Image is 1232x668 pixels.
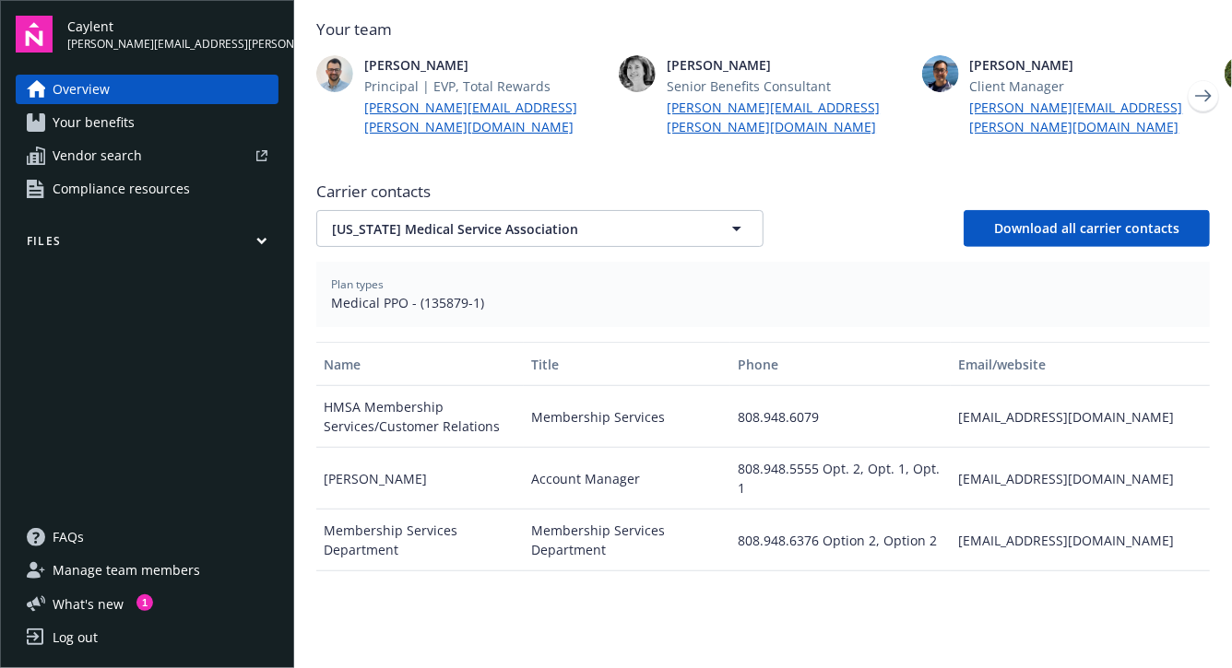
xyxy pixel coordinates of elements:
[316,510,524,571] div: Membership Services Department
[524,342,731,386] button: Title
[53,594,124,614] span: What ' s new
[951,386,1210,448] div: [EMAIL_ADDRESS][DOMAIN_NAME]
[316,448,524,510] div: [PERSON_NAME]
[16,141,278,170] a: Vendor search
[730,510,951,571] div: 808.948.6376 Option 2, Option 2
[53,141,142,170] span: Vendor search
[730,448,951,510] div: 808.948.5555 Opt. 2, Opt. 1, Opt. 1
[53,556,200,585] span: Manage team members
[1189,81,1218,111] a: Next
[16,174,278,204] a: Compliance resources
[67,17,278,36] span: Caylent
[316,55,353,92] img: photo
[951,342,1210,386] button: Email/website
[316,342,524,386] button: Name
[619,55,656,92] img: photo
[316,386,524,448] div: HMSA Membership Services/Customer Relations
[332,219,686,239] span: [US_STATE] Medical Service Association
[524,510,731,571] div: Membership Services Department
[994,219,1179,237] span: Download all carrier contacts
[738,355,943,374] div: Phone
[364,76,604,96] span: Principal | EVP, Total Rewards
[16,556,278,585] a: Manage team members
[16,233,278,256] button: Files
[730,386,951,448] div: 808.948.6079
[316,210,764,247] button: [US_STATE] Medical Service Association
[970,55,1210,75] span: [PERSON_NAME]
[922,55,959,92] img: photo
[958,355,1202,374] div: Email/website
[16,75,278,104] a: Overview
[951,448,1210,510] div: [EMAIL_ADDRESS][DOMAIN_NAME]
[524,448,731,510] div: Account Manager
[16,522,278,552] a: FAQs
[964,210,1210,247] button: Download all carrier contacts
[667,98,906,136] a: [PERSON_NAME][EMAIL_ADDRESS][PERSON_NAME][DOMAIN_NAME]
[316,181,1210,203] span: Carrier contacts
[970,76,1210,96] span: Client Manager
[364,55,604,75] span: [PERSON_NAME]
[53,75,110,104] span: Overview
[67,16,278,53] button: Caylent[PERSON_NAME][EMAIL_ADDRESS][PERSON_NAME][DOMAIN_NAME]
[331,293,1195,312] span: Medical PPO - (135879-1)
[531,355,724,374] div: Title
[16,108,278,137] a: Your benefits
[364,98,604,136] a: [PERSON_NAME][EMAIL_ADDRESS][PERSON_NAME][DOMAIN_NAME]
[16,594,153,614] button: What's new1
[53,522,84,552] span: FAQs
[53,108,135,137] span: Your benefits
[970,98,1210,136] a: [PERSON_NAME][EMAIL_ADDRESS][PERSON_NAME][DOMAIN_NAME]
[53,623,98,652] div: Log out
[524,386,731,448] div: Membership Services
[331,276,1195,293] span: Plan types
[67,36,278,53] span: [PERSON_NAME][EMAIL_ADDRESS][PERSON_NAME][DOMAIN_NAME]
[667,55,906,75] span: [PERSON_NAME]
[136,594,153,611] div: 1
[730,342,951,386] button: Phone
[316,18,1210,41] span: Your team
[951,510,1210,571] div: [EMAIL_ADDRESS][DOMAIN_NAME]
[324,355,516,374] div: Name
[16,16,53,53] img: navigator-logo.svg
[53,174,190,204] span: Compliance resources
[667,76,906,96] span: Senior Benefits Consultant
